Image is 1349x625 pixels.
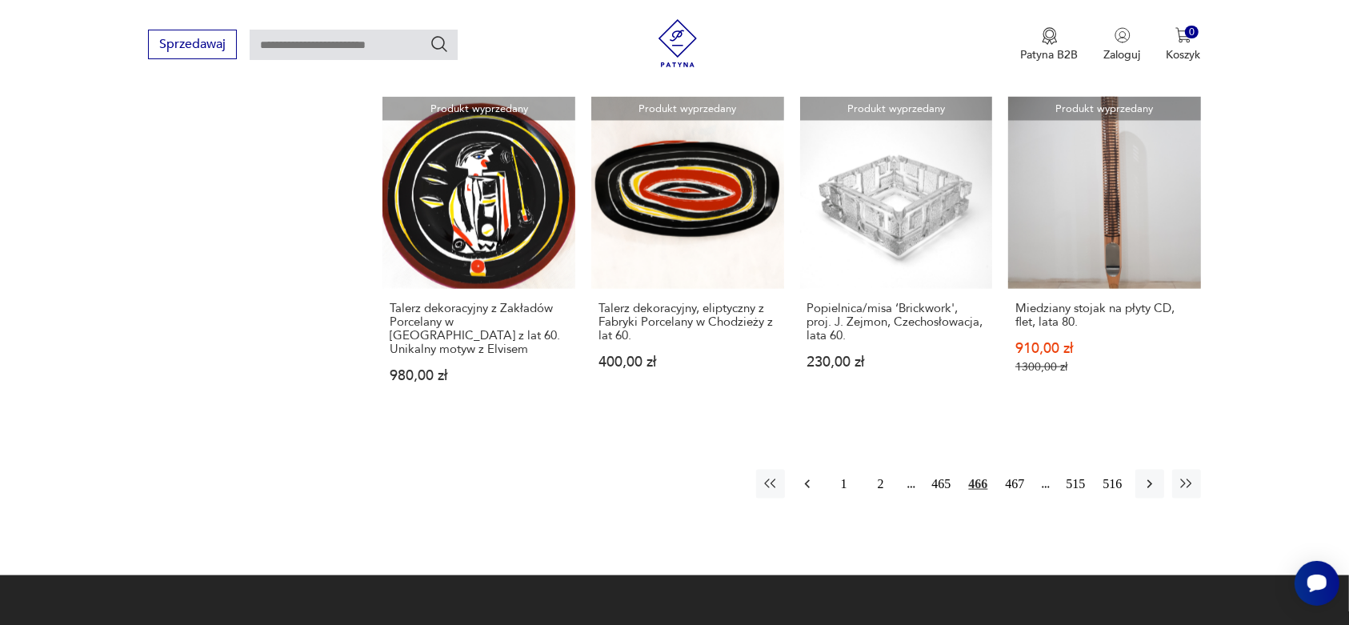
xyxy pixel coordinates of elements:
a: Produkt wyprzedanyPopielnica/misa ‘Brickwork', proj. J. Zejmon, Czechosłowacja, lata 60.Popielnic... [800,97,993,415]
p: Zaloguj [1104,47,1141,62]
p: Koszyk [1167,47,1201,62]
a: Produkt wyprzedanyTalerz dekoracyjny z Zakładów Porcelany w Chodzieży z lat 60. Unikalny motyw z ... [382,97,575,415]
button: Szukaj [430,34,449,54]
p: 230,00 zł [807,355,986,369]
img: Ikonka użytkownika [1115,27,1131,43]
button: 467 [1001,470,1030,499]
button: 466 [964,470,993,499]
p: 910,00 zł [1015,342,1194,355]
img: Ikona koszyka [1175,27,1191,43]
button: 465 [927,470,956,499]
p: 1300,00 zł [1015,360,1194,374]
a: Produkt wyprzedanyMiedziany stojak na płyty CD, flet, lata 80.Miedziany stojak na płyty CD, flet,... [1008,97,1201,415]
button: 0Koszyk [1167,27,1201,62]
a: Produkt wyprzedanyTalerz dekoracyjny, eliptyczny z Fabryki Porcelany w Chodzieży z lat 60.Talerz ... [591,97,784,415]
h3: Talerz dekoracyjny, eliptyczny z Fabryki Porcelany w Chodzieży z lat 60. [598,302,777,343]
button: 1 [830,470,859,499]
p: 400,00 zł [598,355,777,369]
h3: Miedziany stojak na płyty CD, flet, lata 80. [1015,302,1194,329]
h3: Talerz dekoracyjny z Zakładów Porcelany w [GEOGRAPHIC_DATA] z lat 60. Unikalny motyw z Elvisem [390,302,568,356]
p: Patyna B2B [1021,47,1079,62]
button: 2 [867,470,895,499]
div: 0 [1185,26,1199,39]
h3: Popielnica/misa ‘Brickwork', proj. J. Zejmon, Czechosłowacja, lata 60. [807,302,986,343]
button: Sprzedawaj [148,30,237,59]
button: 516 [1099,470,1127,499]
button: Zaloguj [1104,27,1141,62]
a: Ikona medaluPatyna B2B [1021,27,1079,62]
button: 515 [1062,470,1091,499]
img: Ikona medalu [1042,27,1058,45]
button: Patyna B2B [1021,27,1079,62]
img: Patyna - sklep z meblami i dekoracjami vintage [654,19,702,67]
iframe: Smartsupp widget button [1295,561,1339,606]
p: 980,00 zł [390,369,568,383]
a: Sprzedawaj [148,40,237,51]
